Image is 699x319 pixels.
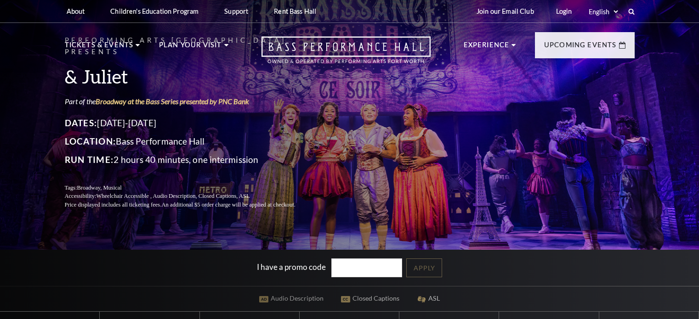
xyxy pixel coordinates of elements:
[159,39,222,56] p: Plan Your Visit
[274,7,316,15] p: Rent Bass Hall
[65,201,318,209] p: Price displayed includes all ticketing fees.
[65,39,134,56] p: Tickets & Events
[96,97,249,106] a: Broadway at the Bass Series presented by PNC Bank
[65,184,318,192] p: Tags:
[67,7,85,15] p: About
[77,185,121,191] span: Broadway, Musical
[464,39,510,56] p: Experience
[65,152,318,167] p: 2 hours 40 minutes, one intermission
[110,7,199,15] p: Children's Education Program
[65,134,318,149] p: Bass Performance Hall
[65,154,114,165] span: Run Time:
[544,39,617,56] p: Upcoming Events
[257,262,326,272] label: I have a promo code
[224,7,248,15] p: Support
[587,7,619,16] select: Select:
[65,116,318,130] p: [DATE]-[DATE]
[65,192,318,201] p: Accessibility:
[96,193,250,199] span: Wheelchair Accessible , Audio Description, Closed Captions, ASL
[65,118,97,128] span: Dates:
[65,65,318,88] h3: & Juliet
[65,136,116,146] span: Location:
[65,96,318,106] p: Part of the
[161,201,295,208] span: An additional $5 order charge will be applied at checkout.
